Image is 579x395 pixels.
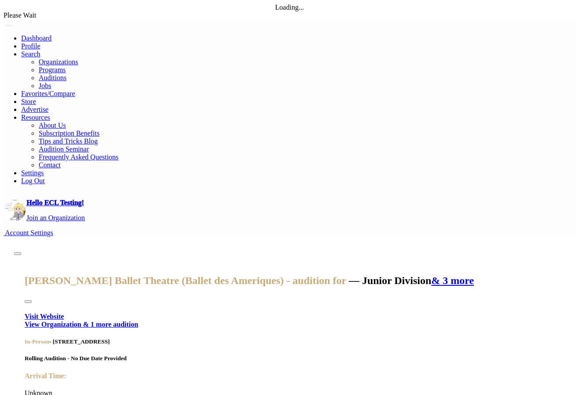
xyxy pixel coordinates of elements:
[25,300,32,303] button: Close
[293,275,346,286] span: audition for
[25,338,49,345] span: In-Person
[4,11,575,19] div: Please Wait
[21,177,45,185] a: Log Out
[39,137,98,145] a: Tips and Tricks Blog
[21,50,40,58] a: Search
[25,338,554,345] h5: - [STREET_ADDRESS]
[431,275,474,286] a: & 3 more
[5,229,53,236] span: Account Settings
[349,275,474,286] span: — Junior Division
[25,313,64,320] a: Visit Website
[25,321,138,328] a: View Organization & 1 more audition
[25,372,554,380] h4: Arrival Time:
[14,252,21,255] button: Close
[21,122,575,169] ul: Resources
[25,355,554,362] h5: Rolling Audition - No Due Date Provided
[21,90,75,97] a: Favorites/Compare
[39,145,89,153] a: Audition Seminar
[5,25,12,26] button: Toggle navigation
[21,106,48,113] a: Advertise
[21,114,50,121] a: Resources
[39,122,66,129] a: About Us
[39,153,118,161] a: Frequently Asked Questions
[21,169,44,177] a: Settings
[39,82,51,89] a: Jobs
[39,129,99,137] a: Subscription Benefits
[21,58,575,90] ul: Resources
[21,42,40,50] a: Profile
[4,229,53,237] a: Account Settings
[4,200,26,231] img: profile picture
[39,74,66,81] a: Auditions
[25,275,349,286] span: [PERSON_NAME] Ballet Theatre (Ballet des Ameriques) -
[39,161,61,169] a: Contact
[26,214,85,221] a: Join an Organization
[39,66,66,74] a: Programs
[39,58,78,66] a: Organizations
[275,4,304,11] span: Loading...
[26,199,84,207] a: Hello ECL Testing!
[21,98,36,105] a: Store
[21,34,51,42] a: Dashboard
